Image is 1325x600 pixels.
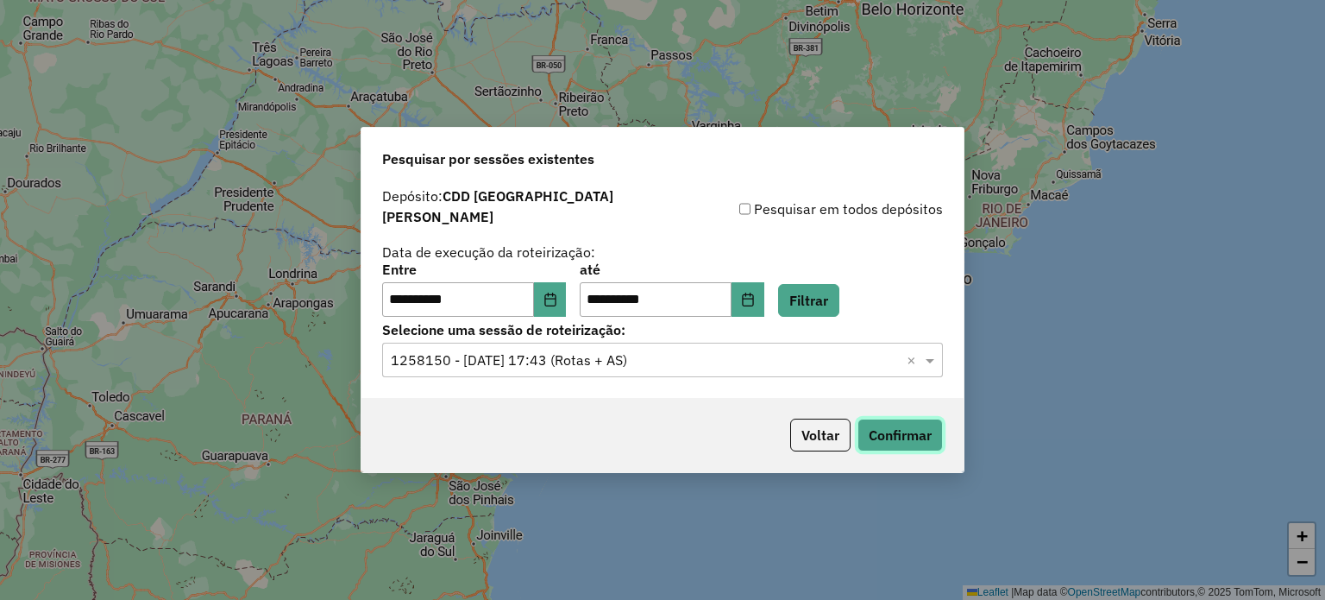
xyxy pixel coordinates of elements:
[382,187,613,225] strong: CDD [GEOGRAPHIC_DATA][PERSON_NAME]
[907,350,921,370] span: Clear all
[857,419,943,452] button: Confirmar
[382,186,662,227] label: Depósito:
[580,259,763,280] label: até
[382,148,594,169] span: Pesquisar por sessões existentes
[662,199,943,219] div: Pesquisar em todos depósitos
[382,319,943,340] label: Selecione uma sessão de roteirização:
[382,259,566,280] label: Entre
[778,284,839,317] button: Filtrar
[790,419,851,452] button: Voltar
[534,282,567,317] button: Choose Date
[732,282,764,317] button: Choose Date
[382,242,595,262] label: Data de execução da roteirização:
